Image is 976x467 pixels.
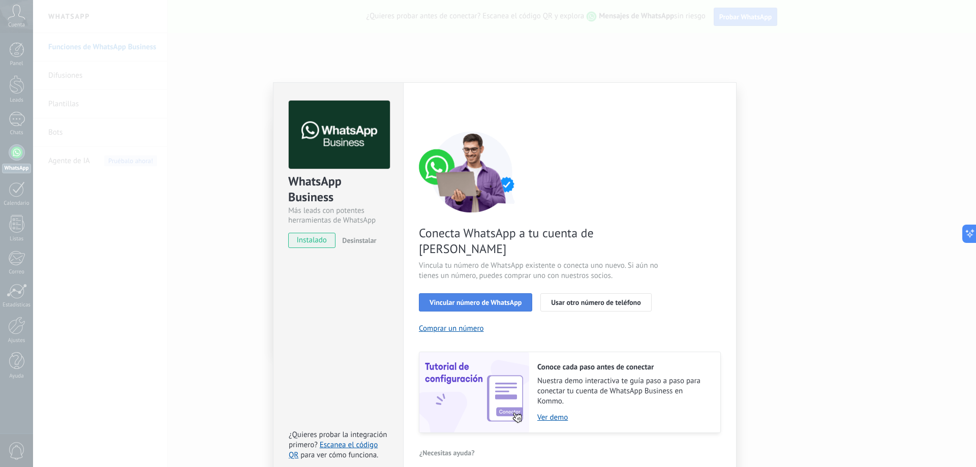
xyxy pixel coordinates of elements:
img: logo_main.png [289,101,390,169]
span: Vincular número de WhatsApp [430,299,522,306]
button: ¿Necesitas ayuda? [419,445,475,460]
span: Nuestra demo interactiva te guía paso a paso para conectar tu cuenta de WhatsApp Business en Kommo. [537,376,710,407]
button: Desinstalar [338,233,376,248]
span: instalado [289,233,335,248]
span: ¿Quieres probar la integración primero? [289,430,387,450]
span: Desinstalar [342,236,376,245]
span: Conecta WhatsApp a tu cuenta de [PERSON_NAME] [419,225,661,257]
button: Vincular número de WhatsApp [419,293,532,312]
div: Más leads con potentes herramientas de WhatsApp [288,206,388,225]
button: Usar otro número de teléfono [540,293,651,312]
h2: Conoce cada paso antes de conectar [537,362,710,372]
img: connect number [419,131,526,212]
a: Ver demo [537,413,710,422]
button: Comprar un número [419,324,484,333]
span: para ver cómo funciona. [300,450,378,460]
span: ¿Necesitas ayuda? [419,449,475,456]
span: Usar otro número de teléfono [551,299,640,306]
div: WhatsApp Business [288,173,388,206]
span: Vincula tu número de WhatsApp existente o conecta uno nuevo. Si aún no tienes un número, puedes c... [419,261,661,281]
a: Escanea el código QR [289,440,378,460]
